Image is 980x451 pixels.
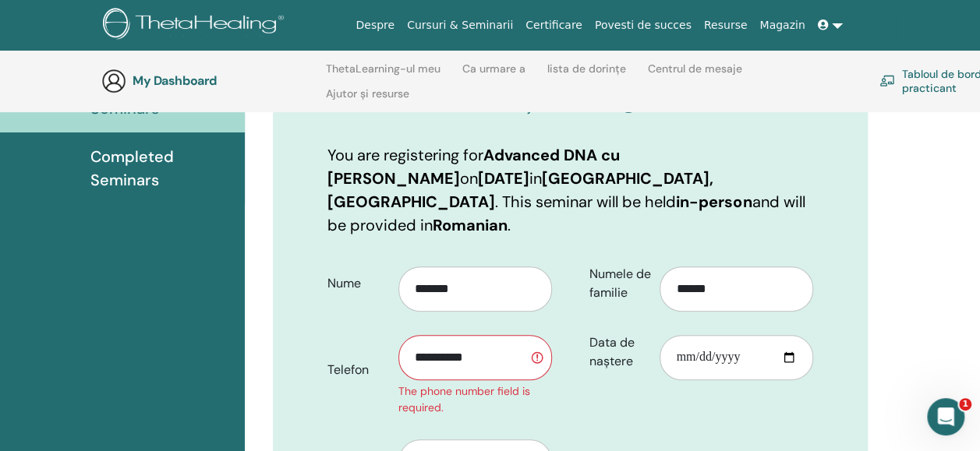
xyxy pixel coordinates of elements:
[959,398,971,410] span: 1
[879,75,895,86] img: chalkboard-teacher.svg
[433,215,508,235] b: Romanian
[326,62,440,87] a: ThetaLearning-ul meu
[462,62,525,87] a: Ca urmare a
[349,11,401,40] a: Despre
[648,62,742,87] a: Centrul de mesaje
[698,11,754,40] a: Resurse
[578,328,660,376] label: Data de naștere
[401,11,519,40] a: Cursuri & Seminarii
[547,62,626,87] a: lista de dorințe
[103,8,289,43] img: logo.png
[101,69,126,93] img: generic-user-icon.jpg
[90,145,232,192] span: Completed Seminars
[519,11,589,40] a: Certificare
[578,259,660,308] label: Numele de familie
[326,87,409,112] a: Ajutor și resurse
[316,355,398,385] label: Telefon
[327,145,620,189] b: Advanced DNA cu [PERSON_NAME]
[927,398,964,435] iframe: Intercom live chat
[327,86,813,114] h3: Confirmați-vă înregistrarea
[133,73,288,88] h3: My Dashboard
[753,11,811,40] a: Magazin
[398,383,552,416] div: The phone number field is required.
[478,168,529,189] b: [DATE]
[327,143,813,237] p: You are registering for on in . This seminar will be held and will be provided in .
[327,168,713,212] b: [GEOGRAPHIC_DATA], [GEOGRAPHIC_DATA]
[316,269,398,298] label: Nume
[676,192,752,212] b: in-person
[589,11,698,40] a: Povesti de succes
